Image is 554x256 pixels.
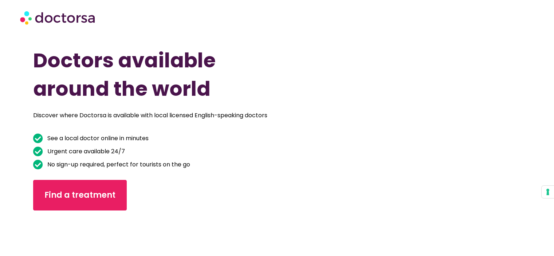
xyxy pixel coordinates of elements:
h1: Doctors available around the world [33,46,281,103]
span: See a local doctor online in minutes [46,133,149,143]
a: Find a treatment [33,180,127,210]
span: No sign-up required, perfect for tourists on the go [46,159,190,170]
span: Urgent care available 24/7 [46,146,125,157]
span: Find a treatment [44,189,115,201]
p: Discover where Doctorsa is available with local licensed English-speaking doctors [33,110,448,121]
button: Your consent preferences for tracking technologies [542,186,554,198]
